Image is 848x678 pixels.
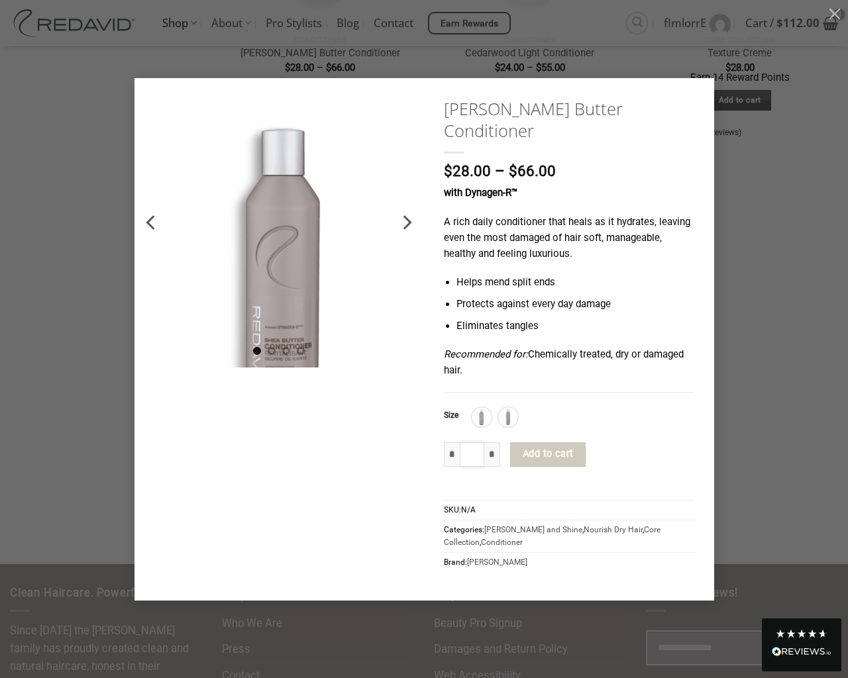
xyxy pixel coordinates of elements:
p: Chemically treated, dry or damaged hair. [444,347,694,379]
a: Conditioner [481,538,523,547]
span: – [495,162,505,179]
span: N/A [461,505,476,514]
img: 1L [473,409,490,426]
li: Helps mend split ends [456,275,694,291]
label: Size [444,411,458,420]
span: Categories: , , , [444,520,694,552]
div: 4.8 Stars [775,628,828,639]
input: Reduce quantity of Shea Butter Conditioner [444,442,460,467]
a: Nourish Dry Hair [584,525,643,534]
img: 250ml [500,409,517,426]
p: A rich daily conditioner that heals as it hydrates, leaving even the most damaged of hair soft, m... [444,215,694,262]
li: Eliminates tangles [456,318,694,334]
li: Protects against every day damage [456,297,694,313]
img: REVIEWS.io [772,647,831,656]
span: SKU: [444,500,694,520]
button: Next [394,194,418,252]
input: Product quantity [460,442,484,467]
button: Previous [140,194,164,252]
bdi: 28.00 [444,162,491,179]
img: REDAVID Shea Butter Conditioner – 1 [134,78,425,464]
span: $ [509,162,517,179]
a: [PERSON_NAME] [467,557,527,567]
button: Add to cart [510,442,586,467]
a: [PERSON_NAME] and Shine [484,525,582,534]
div: 1L [472,407,492,427]
div: Read All Reviews [772,644,831,661]
li: Page dot 1 [253,347,261,355]
em: Recommended for: [444,348,528,360]
span: Brand: [444,552,694,572]
li: Page dot 2 [268,347,276,355]
input: Increase quantity of Shea Butter Conditioner [484,442,500,467]
div: 250ml [498,407,518,427]
bdi: 66.00 [509,162,556,179]
div: Read All Reviews [762,618,841,671]
a: [PERSON_NAME] Butter Conditioner [444,98,694,142]
a: Core Collection [444,525,661,547]
li: Page dot 3 [282,347,290,355]
strong: with Dynagen-R™ [444,187,517,199]
li: Page dot 4 [297,347,305,355]
span: $ [444,162,452,179]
